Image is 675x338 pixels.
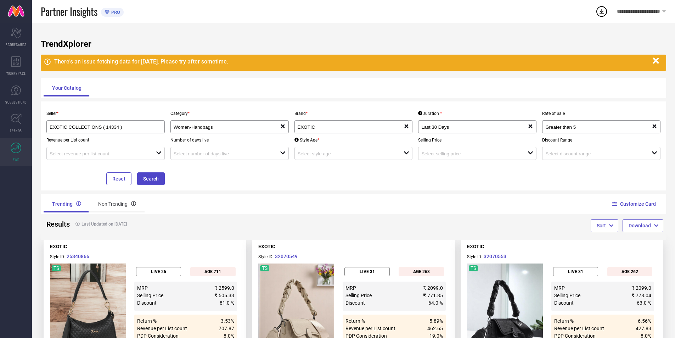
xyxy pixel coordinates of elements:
[345,285,408,291] div: MRP
[44,195,90,212] div: Trending
[554,293,617,298] div: Selling Price
[568,269,583,274] p: LIVE 31
[90,195,145,212] div: Non Trending
[44,79,90,96] div: Your Catalog
[595,5,608,18] div: Open download list
[421,124,517,130] input: Select Duration
[66,253,90,260] button: 25340866
[41,39,666,49] h1: TrendXplorer
[6,71,26,76] span: WORKSPACE
[41,4,97,19] span: Partner Insights
[298,151,393,156] input: Select style age
[262,265,268,271] div: TS
[554,285,617,291] div: MRP
[46,220,66,228] h2: Results
[137,293,200,298] div: Selling Price
[137,172,165,185] button: Search
[204,269,221,274] p: AGE 711
[345,326,408,331] div: Revenue per List count
[360,269,375,274] p: LIVE 31
[50,151,145,156] input: Select revenue per list count
[345,300,408,306] div: Discount
[413,269,430,274] p: AGE 263
[542,111,660,116] p: Rate of Sale
[5,99,27,105] span: SUGGESTIONS
[298,123,404,130] div: EXOTIC
[467,244,657,249] div: EXOTIC
[109,10,120,15] span: PRO
[554,318,617,324] div: Return %
[137,285,200,291] div: MRP
[13,157,19,162] span: FWD
[275,254,298,259] a: 32070549
[258,244,448,249] div: EXOTIC
[423,293,443,298] div: ₹ 771.85
[545,151,641,156] input: Select discount range
[10,128,22,133] span: TRENDS
[613,194,656,214] button: Customize Card
[427,326,443,331] div: 462.65
[591,219,618,232] button: Sort
[621,269,638,274] p: AGE 262
[46,111,165,116] p: Seller
[50,124,150,130] input: Select seller
[545,123,652,130] div: Greater than 5
[298,124,393,130] input: Select brands
[554,300,617,306] div: Discount
[421,151,517,156] input: Select selling price
[637,300,651,306] div: 63.0 %
[151,269,166,274] p: LIVE 26
[631,293,651,298] div: ₹ 778.04
[258,253,448,260] p: Style ID:
[66,254,90,259] a: 25340866
[170,111,289,116] p: Category
[54,58,649,65] div: There's an issue fetching data for [DATE]. Please try after sometime.
[542,138,660,143] p: Discount Range
[137,300,200,306] div: Discount
[421,123,528,130] div: Last 30 Days
[429,318,443,324] div: 5.89%
[471,265,476,271] div: TS
[220,300,234,306] div: 81.0 %
[294,138,319,143] div: Style Age
[50,253,240,260] p: Style ID:
[418,111,442,116] div: Duration
[219,326,234,331] div: 707.87
[345,318,408,324] div: Return %
[174,123,280,130] div: Women-Handbags
[636,326,651,331] div: 427.83
[483,253,507,260] button: 32070553
[174,151,269,156] input: Select number of days live
[214,285,234,291] div: ₹ 2599.0
[221,318,234,324] div: 3.53%
[623,219,663,232] button: Download
[50,123,162,130] div: EXOTIC COLLECTIONS ( 14334 )
[214,293,234,298] div: ₹ 505.33
[418,138,536,143] p: Selling Price
[46,138,165,143] p: Revenue per List count
[423,285,443,291] div: ₹ 2099.0
[345,293,408,298] div: Selling Price
[50,244,240,249] div: EXOTIC
[6,42,27,47] span: SCORECARDS
[294,111,413,116] p: Brand
[174,124,269,130] input: Select upto 10 categories
[54,265,59,271] div: TS
[137,318,200,324] div: Return %
[545,124,641,130] input: Select rate of sale
[106,172,131,185] button: Reset
[483,254,507,259] a: 32070553
[554,326,617,331] div: Revenue per List count
[467,253,657,260] p: Style ID:
[72,222,322,227] h4: Last Updated on [DATE]
[275,253,298,260] button: 32070549
[170,138,289,143] p: Number of days live
[631,285,651,291] div: ₹ 2099.0
[428,300,443,306] div: 64.0 %
[137,326,200,331] div: Revenue per List count
[638,318,651,324] div: 6.56%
